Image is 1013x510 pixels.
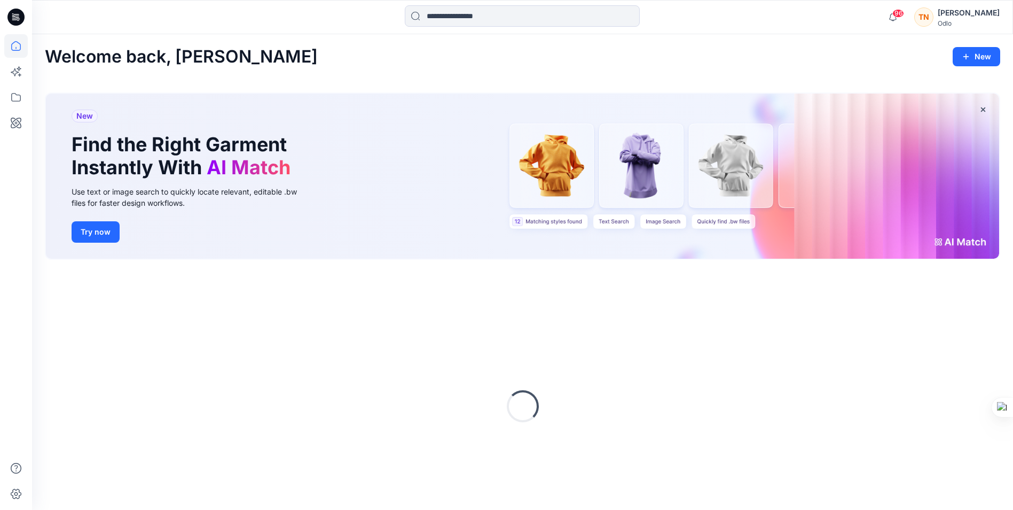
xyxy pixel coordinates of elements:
[72,133,296,179] h1: Find the Right Garment Instantly With
[914,7,933,27] div: TN
[207,156,290,179] span: AI Match
[72,221,120,243] button: Try now
[45,47,318,67] h2: Welcome back, [PERSON_NAME]
[938,6,1000,19] div: [PERSON_NAME]
[938,19,1000,27] div: Odlo
[892,9,904,18] span: 96
[953,47,1000,66] button: New
[72,186,312,208] div: Use text or image search to quickly locate relevant, editable .bw files for faster design workflows.
[76,110,93,122] span: New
